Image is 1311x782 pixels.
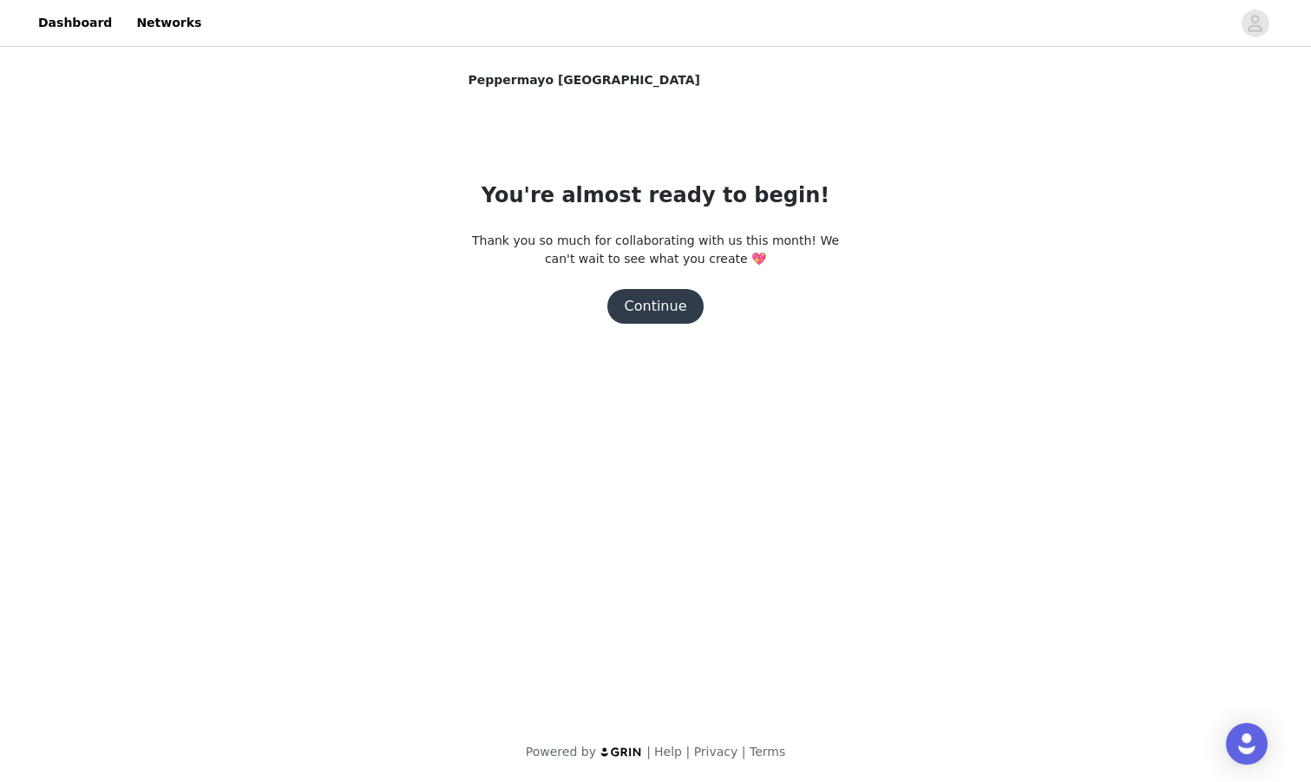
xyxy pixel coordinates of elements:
[126,3,212,43] a: Networks
[646,745,651,759] span: |
[1247,10,1263,37] div: avatar
[654,745,682,759] a: Help
[600,746,643,758] img: logo
[482,180,829,211] h1: You're almost ready to begin!
[742,745,746,759] span: |
[1226,723,1268,765] div: Open Intercom Messenger
[607,289,705,324] button: Continue
[526,745,596,759] span: Powered by
[469,71,700,89] span: Peppermayo [GEOGRAPHIC_DATA]
[750,745,785,759] a: Terms
[469,232,843,268] p: Thank you so much for collaborating with us this month! We can't wait to see what you create 💖
[685,745,690,759] span: |
[28,3,122,43] a: Dashboard
[694,745,738,759] a: Privacy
